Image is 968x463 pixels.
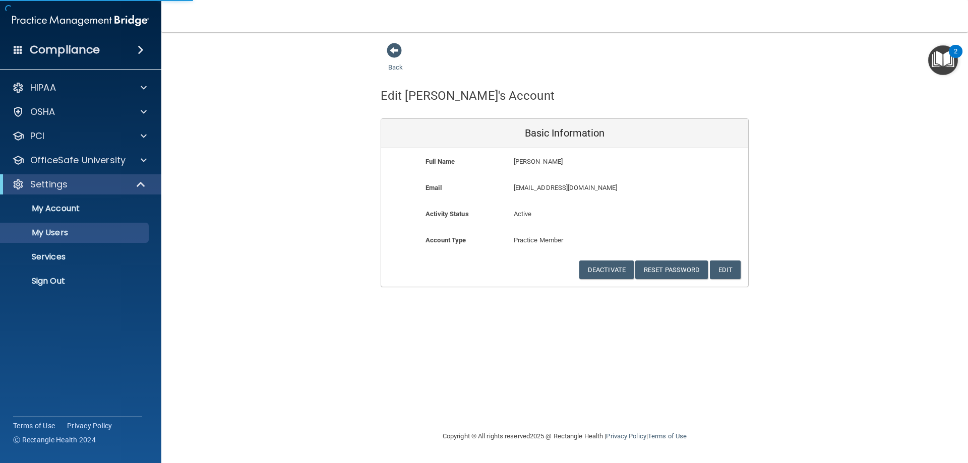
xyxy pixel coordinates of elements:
div: Basic Information [381,119,748,148]
b: Full Name [426,158,455,165]
p: PCI [30,130,44,142]
a: Terms of Use [13,421,55,431]
p: Sign Out [7,276,144,286]
p: Settings [30,178,68,190]
p: [EMAIL_ADDRESS][DOMAIN_NAME] [514,182,675,194]
p: Active [514,208,616,220]
a: Privacy Policy [606,432,646,440]
button: Open Resource Center, 2 new notifications [928,45,958,75]
button: Edit [710,260,741,279]
button: Deactivate [579,260,634,279]
p: HIPAA [30,82,56,94]
a: OSHA [12,106,147,118]
p: Services [7,252,144,262]
p: My Account [7,204,144,214]
a: Privacy Policy [67,421,112,431]
a: PCI [12,130,147,142]
p: Practice Member [514,234,616,246]
a: OfficeSafe University [12,154,147,166]
a: Terms of Use [648,432,687,440]
a: Back [388,51,403,71]
h4: Edit [PERSON_NAME]'s Account [381,89,555,102]
div: Copyright © All rights reserved 2025 @ Rectangle Health | | [381,420,749,452]
a: HIPAA [12,82,147,94]
button: Reset Password [635,260,708,279]
a: Settings [12,178,146,190]
iframe: Drift Widget Chat Controller [794,391,956,432]
b: Account Type [426,236,466,244]
img: PMB logo [12,11,149,31]
h4: Compliance [30,43,100,57]
b: Email [426,184,442,191]
div: 2 [954,51,957,64]
p: OfficeSafe University [30,154,126,166]
span: Ⓒ Rectangle Health 2024 [13,435,96,445]
p: My Users [7,228,144,238]
b: Activity Status [426,210,469,218]
p: OSHA [30,106,55,118]
p: [PERSON_NAME] [514,156,675,168]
